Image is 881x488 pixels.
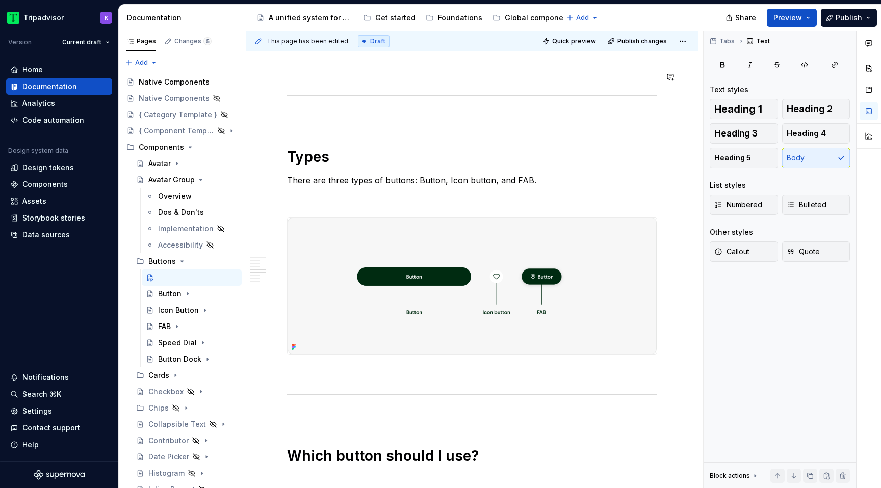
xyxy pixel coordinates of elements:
[148,468,185,478] div: Histogram
[370,37,385,45] span: Draft
[142,269,242,286] a: Actions
[148,158,171,169] div: Avatar
[148,419,206,429] div: Collapsible Text
[135,59,148,67] span: Add
[126,37,156,45] div: Pages
[767,9,817,27] button: Preview
[787,104,833,114] span: Heading 2
[8,38,32,46] div: Version
[6,95,112,112] a: Analytics
[132,465,242,481] a: Histogram
[148,452,189,462] div: Date Picker
[710,227,753,237] div: Other styles
[132,253,242,269] div: Buttons
[782,195,850,215] button: Bulleted
[287,148,657,166] h1: Types
[252,10,357,26] a: A unified system for every journey.
[719,37,735,45] span: Tabs
[132,155,242,172] a: Avatar
[122,74,242,90] a: Native Components
[132,416,242,432] a: Collapsible Text
[710,180,746,191] div: List styles
[6,386,112,402] button: Search ⌘K
[132,449,242,465] a: Date Picker
[158,224,214,234] div: Implementation
[22,179,68,189] div: Components
[710,123,778,144] button: Heading 3
[158,240,203,250] div: Accessibility
[158,321,171,332] div: FAB
[836,13,862,23] span: Publish
[148,370,169,381] div: Cards
[6,78,112,95] a: Documentation
[782,241,850,262] button: Quote
[6,369,112,386] button: Notifications
[142,318,242,335] a: FAB
[34,470,85,480] svg: Supernova Logo
[148,436,189,446] div: Contributor
[142,221,242,237] a: Implementation
[714,247,749,257] span: Callout
[22,423,80,433] div: Contact support
[714,128,758,139] span: Heading 3
[22,213,85,223] div: Storybook stories
[6,112,112,128] a: Code automation
[158,207,204,218] div: Dos & Don'ts
[773,13,802,23] span: Preview
[127,13,242,23] div: Documentation
[148,387,184,397] div: Checkbox
[714,200,762,210] span: Numbered
[22,98,55,109] div: Analytics
[148,403,169,413] div: Chips
[139,126,214,136] div: { Component Template }
[710,241,778,262] button: Callout
[122,56,161,70] button: Add
[139,77,210,87] div: Native Components
[710,472,750,480] div: Block actions
[710,148,778,168] button: Heading 5
[563,11,602,25] button: Add
[139,110,217,120] div: { Category Template }
[605,34,671,48] button: Publish changes
[132,400,242,416] div: Chips
[539,34,601,48] button: Quick preview
[782,99,850,119] button: Heading 2
[203,37,212,45] span: 5
[438,13,482,23] div: Foundations
[6,159,112,176] a: Design tokens
[22,230,70,240] div: Data sources
[7,12,19,24] img: 0ed0e8b8-9446-497d-bad0-376821b19aa5.png
[710,195,778,215] button: Numbered
[710,99,778,119] button: Heading 1
[23,13,64,23] div: Tripadvisor
[139,93,210,103] div: Native Components
[158,354,201,364] div: Button Dock
[122,90,242,106] a: Native Components
[714,104,762,114] span: Heading 1
[148,175,195,185] div: Avatar Group
[122,106,242,123] a: { Category Template }
[142,351,242,367] a: Button Dock
[122,139,242,155] div: Components
[132,384,242,400] a: Checkbox
[288,218,657,354] img: 12119bce-b8a0-45b8-a02b-178ca73805a8.png
[782,123,850,144] button: Heading 4
[22,82,77,92] div: Documentation
[148,256,176,266] div: Buttons
[132,367,242,384] div: Cards
[576,14,589,22] span: Add
[6,403,112,419] a: Settings
[132,432,242,449] a: Contributor
[359,10,420,26] a: Get started
[6,420,112,436] button: Contact support
[267,37,350,45] span: This page has been edited.
[707,34,739,48] button: Tabs
[269,13,353,23] div: A unified system for every journey.
[158,289,182,299] div: Button
[6,437,112,453] button: Help
[142,188,242,204] a: Overview
[6,176,112,193] a: Components
[488,10,579,26] a: Global components
[122,123,242,139] a: { Component Template }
